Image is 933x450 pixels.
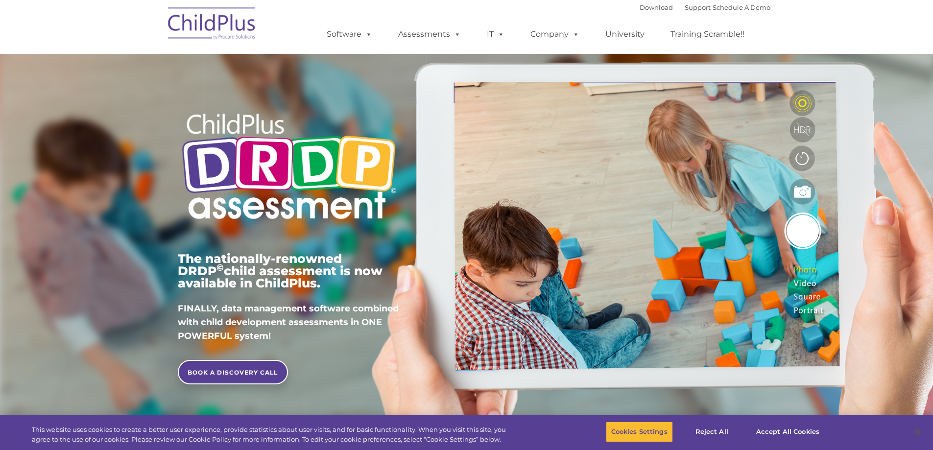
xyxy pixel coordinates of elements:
a: BOOK A DISCOVERY CALL [178,360,288,384]
span: The nationally-renowned DRDP child assessment is now available in ChildPlus. [178,251,383,290]
a: Training Scramble!! [661,24,754,44]
sup: © [216,262,224,273]
a: IT [477,24,514,44]
font: | [640,3,770,11]
button: Close [907,421,928,443]
a: Download [640,3,673,11]
span: FINALLY, data management software combined with child development assessments in ONE POWERFUL sys... [178,303,399,341]
a: Support [685,3,711,11]
img: ChildPlus by Procare Solutions [163,0,261,49]
div: This website uses cookies to create a better user experience, provide statistics about user visit... [32,425,513,444]
button: Accept All Cookies [751,422,825,442]
a: Software [317,24,382,44]
a: University [596,24,654,44]
button: Reject All [681,422,742,442]
a: Assessments [388,24,471,44]
img: Copyright - DRDP Logo Light [178,100,400,236]
a: Schedule A Demo [713,3,770,11]
a: Company [521,24,589,44]
button: Cookies Settings [606,422,673,442]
